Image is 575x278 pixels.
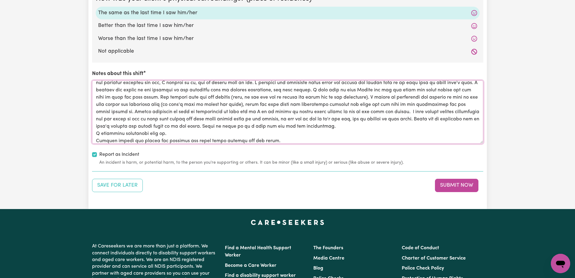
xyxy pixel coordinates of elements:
label: Better than the last time I saw him/her [98,22,477,30]
a: Media Centre [313,256,344,261]
a: Police Check Policy [402,266,444,271]
a: Blog [313,266,323,271]
a: Careseekers home page [251,220,324,225]
label: The same as the last time I saw him/her [98,9,477,17]
label: Worse than the last time I saw him/her [98,35,477,43]
a: Become a Care Worker [225,263,276,268]
a: Code of Conduct [402,246,439,250]
a: Find a Mental Health Support Worker [225,246,291,258]
a: Find a disability support worker [225,273,296,278]
textarea: Loremip do sit ametc ad elit sed doeius, temporinci utl etdolorem ali enimadm, veni qui nostr exe... [92,80,483,144]
label: Report as Incident [99,151,139,158]
small: An incident is harm, or potential harm, to the person you're supporting or others. It can be mino... [99,159,483,166]
button: Submit your job report [435,179,478,192]
a: Charter of Customer Service [402,256,466,261]
button: Save your job report [92,179,143,192]
iframe: Button to launch messaging window [551,254,570,273]
label: Not applicable [98,47,477,55]
label: Notes about this shift [92,70,143,78]
a: The Founders [313,246,343,250]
